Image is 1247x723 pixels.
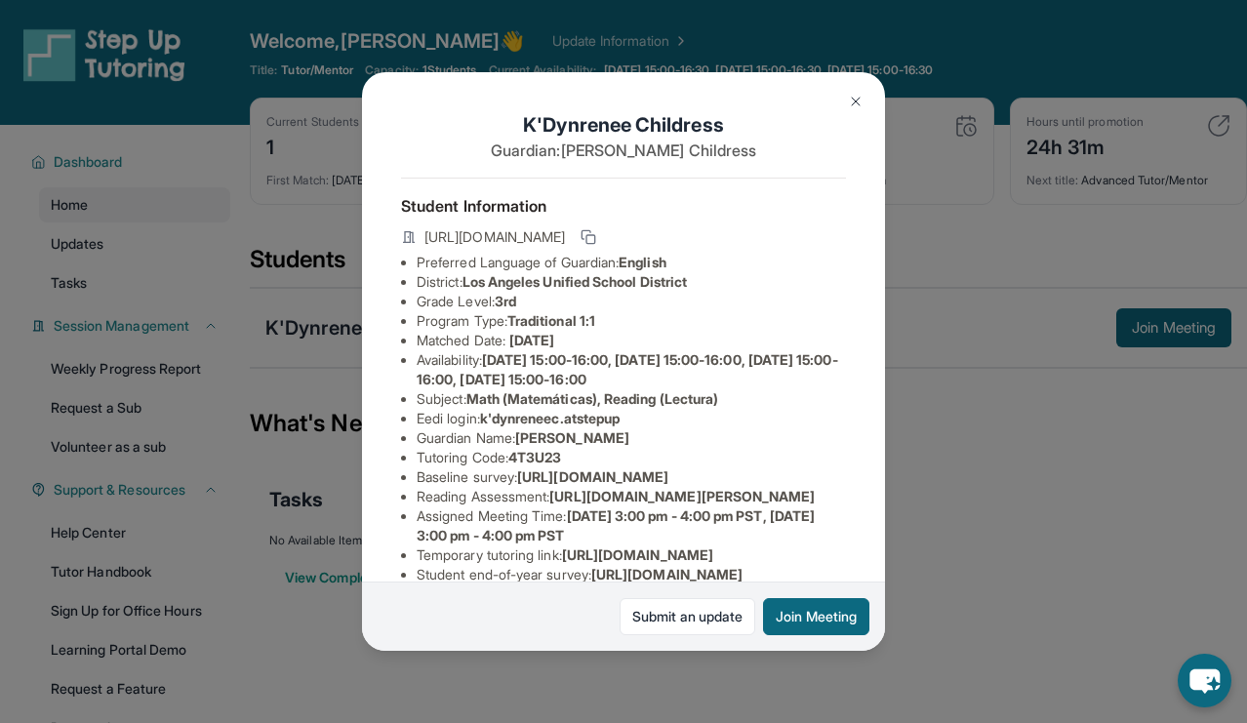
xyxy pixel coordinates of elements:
[417,467,846,487] li: Baseline survey :
[620,598,755,635] a: Submit an update
[480,410,620,426] span: k'dynreneec.atstepup
[417,507,815,543] span: [DATE] 3:00 pm - 4:00 pm PST, [DATE] 3:00 pm - 4:00 pm PST
[417,351,838,387] span: [DATE] 15:00-16:00, [DATE] 15:00-16:00, [DATE] 15:00-16:00, [DATE] 15:00-16:00
[417,487,846,506] li: Reading Assessment :
[417,565,846,584] li: Student end-of-year survey :
[417,545,846,565] li: Temporary tutoring link :
[417,253,846,272] li: Preferred Language of Guardian:
[1178,654,1231,707] button: chat-button
[577,225,600,249] button: Copy link
[848,94,864,109] img: Close Icon
[417,448,846,467] li: Tutoring Code :
[463,273,687,290] span: Los Angeles Unified School District
[417,389,846,409] li: Subject :
[562,546,713,563] span: [URL][DOMAIN_NAME]
[517,468,668,485] span: [URL][DOMAIN_NAME]
[424,227,565,247] span: [URL][DOMAIN_NAME]
[417,292,846,311] li: Grade Level:
[591,566,743,582] span: [URL][DOMAIN_NAME]
[515,429,629,446] span: [PERSON_NAME]
[508,449,561,465] span: 4T3U23
[763,598,869,635] button: Join Meeting
[417,311,846,331] li: Program Type:
[417,350,846,389] li: Availability:
[549,488,815,504] span: [URL][DOMAIN_NAME][PERSON_NAME]
[466,390,719,407] span: Math (Matemáticas), Reading (Lectura)
[417,409,846,428] li: Eedi login :
[417,428,846,448] li: Guardian Name :
[401,139,846,162] p: Guardian: [PERSON_NAME] Childress
[507,312,595,329] span: Traditional 1:1
[417,272,846,292] li: District:
[401,111,846,139] h1: K'Dynrenee Childress
[619,254,666,270] span: English
[509,332,554,348] span: [DATE]
[417,331,846,350] li: Matched Date:
[401,194,846,218] h4: Student Information
[495,293,516,309] span: 3rd
[417,506,846,545] li: Assigned Meeting Time :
